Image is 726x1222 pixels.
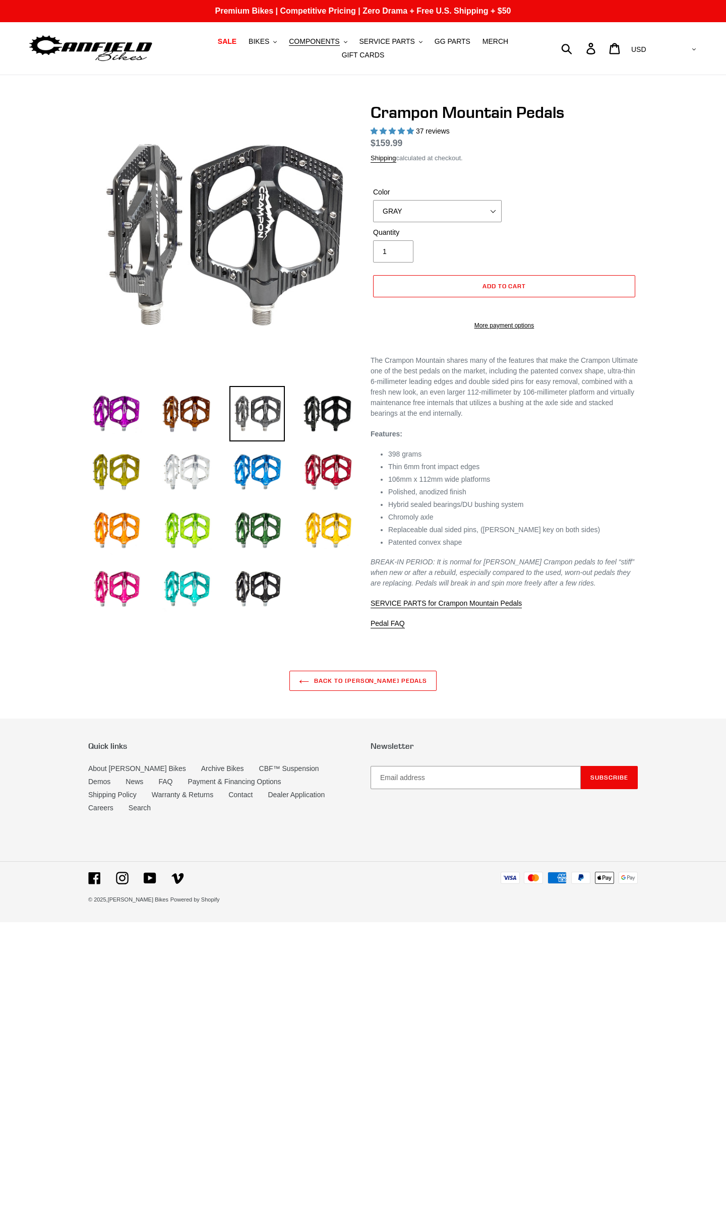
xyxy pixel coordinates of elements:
span: SERVICE PARTS for Crampon Mountain Pedals [371,599,522,607]
img: Load image into Gallery viewer, orange [88,503,144,558]
span: Subscribe [590,774,628,781]
p: Quick links [88,741,355,751]
li: 398 grams [388,449,638,460]
img: Canfield Bikes [28,33,154,65]
img: Load image into Gallery viewer, fern-green [159,503,214,558]
a: Warranty & Returns [152,791,213,799]
img: Load image into Gallery viewer, turquoise [159,561,214,617]
a: FAQ [158,778,172,786]
img: Load image into Gallery viewer, Silver [159,444,214,500]
li: Thin 6mm front impact edges [388,462,638,472]
img: Load image into Gallery viewer, purple [88,386,144,441]
h1: Crampon Mountain Pedals [371,103,638,122]
a: Archive Bikes [201,764,244,773]
a: Dealer Application [268,791,325,799]
li: Replaceable dual sided pins, ([PERSON_NAME] key on both sides) [388,525,638,535]
a: Careers [88,804,113,812]
small: © 2025, [88,896,168,903]
img: Load image into Gallery viewer, black [229,561,285,617]
a: GG PARTS [430,35,475,48]
li: Polished, anodized finish [388,487,638,497]
span: SALE [218,37,236,46]
img: Load image into Gallery viewer, grey [229,386,285,441]
a: MERCH [477,35,513,48]
span: 37 reviews [416,127,450,135]
a: Shipping Policy [88,791,137,799]
a: Shipping [371,154,396,163]
a: Back to [PERSON_NAME] PEDALS [289,671,437,691]
p: The Crampon Mountain shares many of the features that make the Crampon Ultimate one of the best p... [371,355,638,419]
span: SERVICE PARTS [359,37,414,46]
a: SERVICE PARTS for Crampon Mountain Pedals [371,599,522,608]
img: Load image into Gallery viewer, bronze [159,386,214,441]
a: More payment options [373,321,635,330]
li: 106mm x 112mm wide platforms [388,474,638,485]
img: Load image into Gallery viewer, gold [88,444,144,500]
span: GIFT CARDS [342,51,385,59]
a: Contact [228,791,253,799]
label: Quantity [373,227,502,238]
a: SALE [213,35,241,48]
span: Add to cart [482,282,526,290]
div: calculated at checkout. [371,153,638,163]
label: Color [373,187,502,198]
span: $159.99 [371,138,402,148]
li: Hybrid sealed bearings/DU bushing system [388,499,638,510]
img: Load image into Gallery viewer, stealth [300,386,355,441]
span: GG PARTS [435,37,470,46]
a: Pedal FAQ [371,619,405,628]
button: Subscribe [581,766,638,789]
a: CBF™ Suspension [259,764,319,773]
a: Demos [88,778,110,786]
a: Payment & Financing Options [188,778,281,786]
button: BIKES [244,35,282,48]
a: About [PERSON_NAME] Bikes [88,764,186,773]
button: SERVICE PARTS [354,35,427,48]
a: Search [129,804,151,812]
a: News [126,778,143,786]
span: MERCH [482,37,508,46]
button: COMPONENTS [284,35,352,48]
img: Load image into Gallery viewer, PNW-green [229,503,285,558]
a: [PERSON_NAME] Bikes [108,896,168,903]
input: Search [567,37,592,59]
em: BREAK-IN PERIOD: It is normal for [PERSON_NAME] Crampon pedals to feel “stiff” when new or after ... [371,558,634,587]
img: Load image into Gallery viewer, gold [300,503,355,558]
input: Email address [371,766,581,789]
span: COMPONENTS [289,37,339,46]
a: Powered by Shopify [170,896,220,903]
p: Newsletter [371,741,638,751]
li: Patented convex shape [388,537,638,548]
a: GIFT CARDS [337,48,390,62]
img: Load image into Gallery viewer, red [300,444,355,500]
span: BIKES [249,37,269,46]
img: Load image into Gallery viewer, blue [229,444,285,500]
button: Add to cart [373,275,635,297]
li: Chromoly axle [388,512,638,523]
strong: Features: [371,430,402,438]
span: 4.97 stars [371,127,416,135]
img: Load image into Gallery viewer, pink [88,561,144,617]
